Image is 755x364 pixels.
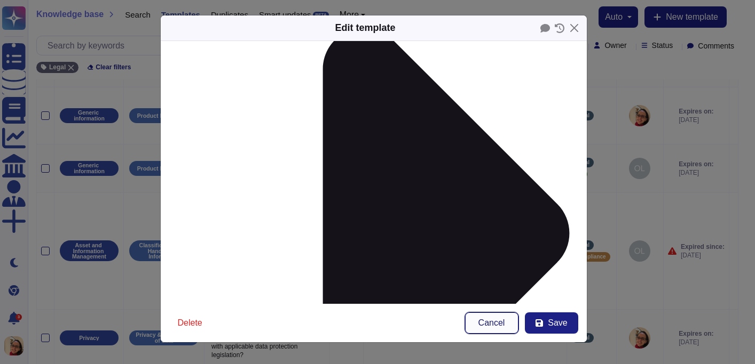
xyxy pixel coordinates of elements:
[169,312,211,334] button: Delete
[465,312,518,334] button: Cancel
[478,319,505,327] span: Cancel
[178,319,202,327] span: Delete
[566,20,583,36] button: Close
[548,319,567,327] span: Save
[335,21,395,35] div: Edit template
[525,312,578,334] button: Save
